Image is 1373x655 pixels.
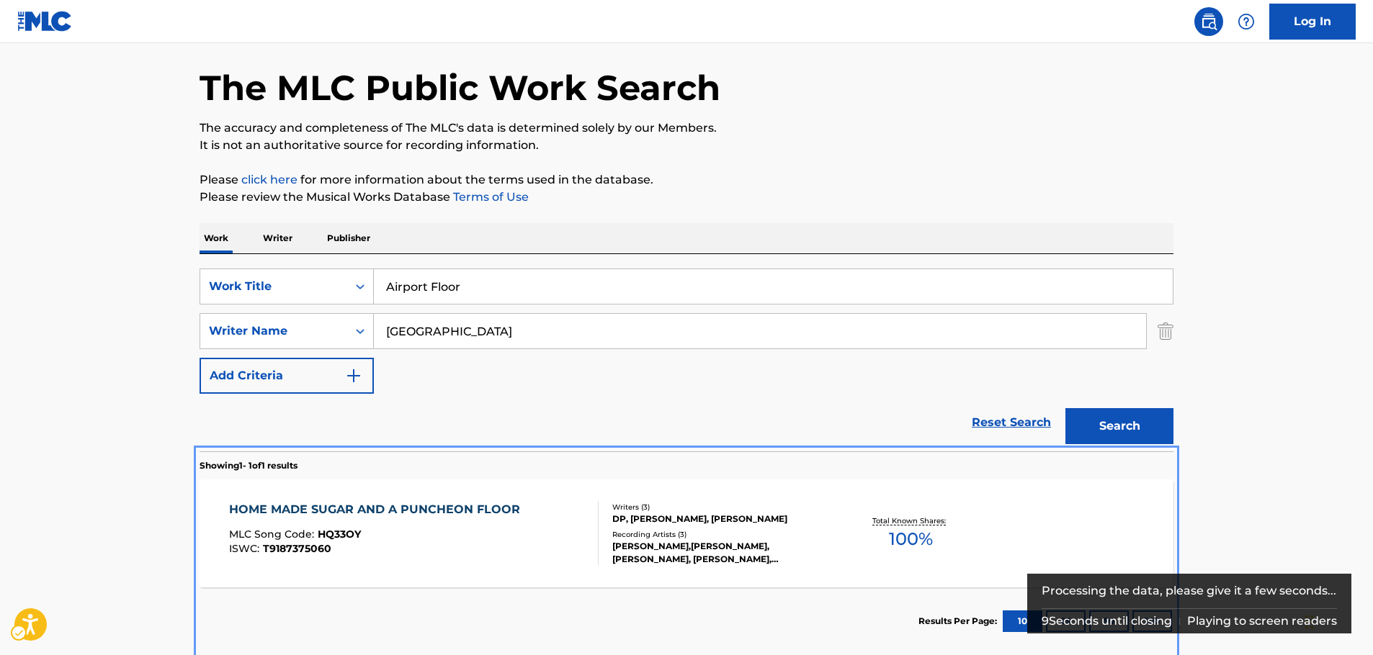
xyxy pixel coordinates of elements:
[200,358,374,394] button: Add Criteria
[612,502,830,512] div: Writers ( 3 )
[200,66,720,109] h1: The MLC Public Work Search
[1003,610,1042,632] button: 10
[200,171,1173,189] p: Please for more information about the terms used in the database.
[872,515,949,526] p: Total Known Shares:
[200,459,298,472] p: Showing 1 - 1 of 1 results
[259,223,297,253] p: Writer
[241,173,298,186] a: Music industry terminology | mechanical licensing collective
[612,529,830,540] div: Recording Artists ( 3 )
[17,11,73,32] img: MLC Logo
[1042,574,1338,608] div: Processing the data, please give it a few seconds...
[209,278,339,295] div: Work Title
[200,268,1173,451] form: Search Form
[200,189,1173,206] p: Please review the Musical Works Database
[1269,4,1356,40] a: Log In
[200,223,233,253] p: Work
[612,512,830,525] div: DP, [PERSON_NAME], [PERSON_NAME]
[209,322,339,340] div: Writer Name
[612,540,830,566] div: [PERSON_NAME],[PERSON_NAME], [PERSON_NAME], [PERSON_NAME], [PERSON_NAME] & [PERSON_NAME]
[200,479,1173,587] a: HOME MADE SUGAR AND A PUNCHEON FLOORMLC Song Code:HQ33OYISWC:T9187375060Writers (3)DP, [PERSON_NA...
[323,223,375,253] p: Publisher
[450,190,529,204] a: Terms of Use
[318,528,361,541] span: HQ33OY
[263,542,331,555] span: T9187375060
[345,367,362,384] img: 9d2ae6d4665cec9f34b9.svg
[374,314,1146,348] input: Search...
[1238,13,1255,30] img: help
[200,137,1173,154] p: It is not an authoritative source for recording information.
[374,269,1173,304] input: Search...
[1042,614,1049,628] span: 9
[229,528,318,541] span: MLC Song Code :
[200,119,1173,137] p: The accuracy and completeness of The MLC's data is determined solely by our Members.
[889,526,933,552] span: 100 %
[965,407,1058,438] a: Reset Search
[1065,408,1173,444] button: Search
[1158,313,1173,349] img: Delete Criterion
[229,501,527,518] div: HOME MADE SUGAR AND A PUNCHEON FLOOR
[1200,13,1217,30] img: search
[918,615,1001,628] p: Results Per Page:
[229,542,263,555] span: ISWC :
